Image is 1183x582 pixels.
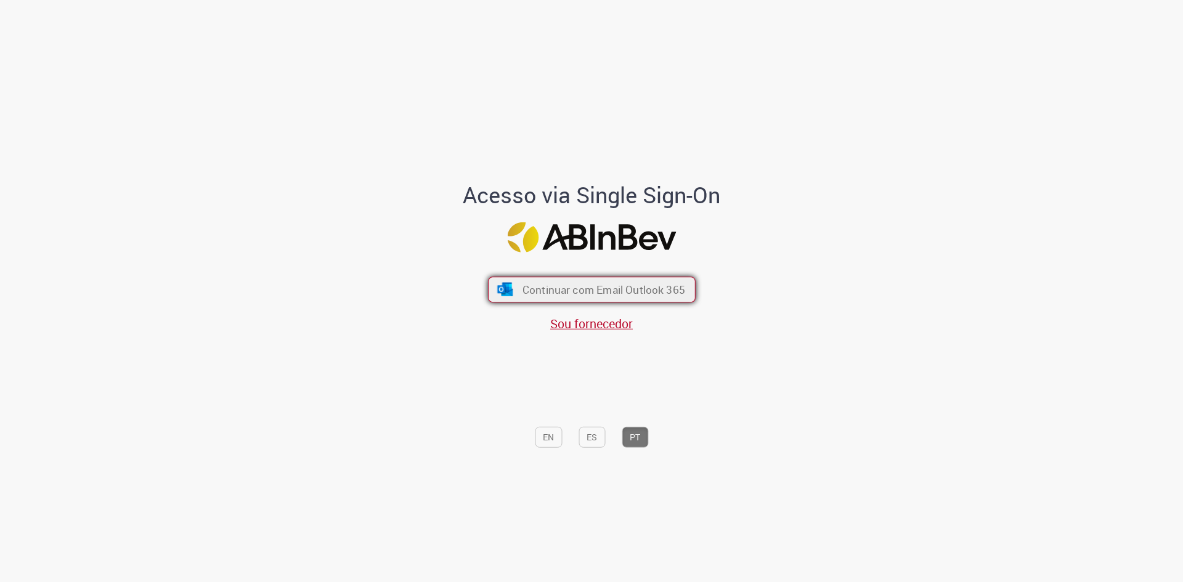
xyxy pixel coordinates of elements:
[535,427,562,448] button: EN
[488,277,696,302] button: ícone Azure/Microsoft 360 Continuar com Email Outlook 365
[507,222,676,253] img: Logo ABInBev
[579,427,605,448] button: ES
[622,427,648,448] button: PT
[550,315,633,332] a: Sou fornecedor
[522,283,685,297] span: Continuar com Email Outlook 365
[421,183,763,208] h1: Acesso via Single Sign-On
[496,283,514,296] img: ícone Azure/Microsoft 360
